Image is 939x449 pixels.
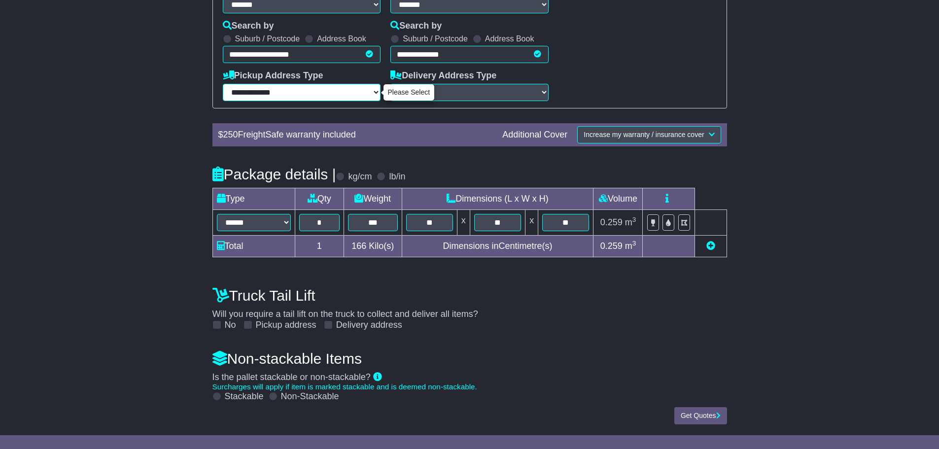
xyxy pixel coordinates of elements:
button: Increase my warranty / insurance cover [577,126,721,143]
label: No [225,320,236,331]
sup: 3 [632,240,636,247]
label: Search by [390,21,442,32]
span: 0.259 [600,241,623,251]
span: Increase my warranty / insurance cover [584,131,704,138]
label: Suburb / Postcode [235,34,300,43]
div: Please Select [384,85,434,100]
label: Non-Stackable [281,391,339,402]
div: Will you require a tail lift on the truck to collect and deliver all items? [208,282,732,331]
h4: Package details | [212,166,336,182]
label: lb/in [389,172,405,182]
td: Dimensions in Centimetre(s) [402,235,593,257]
div: Additional Cover [497,130,572,140]
label: Pickup address [256,320,316,331]
td: Dimensions (L x W x H) [402,188,593,209]
td: Type [212,188,295,209]
td: Total [212,235,295,257]
label: Delivery Address Type [390,70,496,81]
span: 0.259 [600,217,623,227]
td: x [525,209,538,235]
td: Volume [593,188,643,209]
sup: 3 [632,216,636,223]
label: Delivery address [336,320,402,331]
h4: Non-stackable Items [212,350,727,367]
td: Kilo(s) [344,235,402,257]
label: Address Book [317,34,366,43]
h4: Truck Tail Lift [212,287,727,304]
label: kg/cm [348,172,372,182]
span: 250 [223,130,238,139]
td: x [457,209,470,235]
label: Suburb / Postcode [403,34,468,43]
td: 1 [295,235,344,257]
button: Get Quotes [674,407,727,424]
span: Is the pallet stackable or non-stackable? [212,372,371,382]
span: 166 [351,241,366,251]
label: Pickup Address Type [223,70,323,81]
label: Search by [223,21,274,32]
span: m [625,217,636,227]
td: Qty [295,188,344,209]
label: Address Book [485,34,534,43]
div: Surcharges will apply if item is marked stackable and is deemed non-stackable. [212,382,727,391]
span: m [625,241,636,251]
div: $ FreightSafe warranty included [213,130,498,140]
td: Weight [344,188,402,209]
a: Add new item [706,241,715,251]
label: Stackable [225,391,264,402]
